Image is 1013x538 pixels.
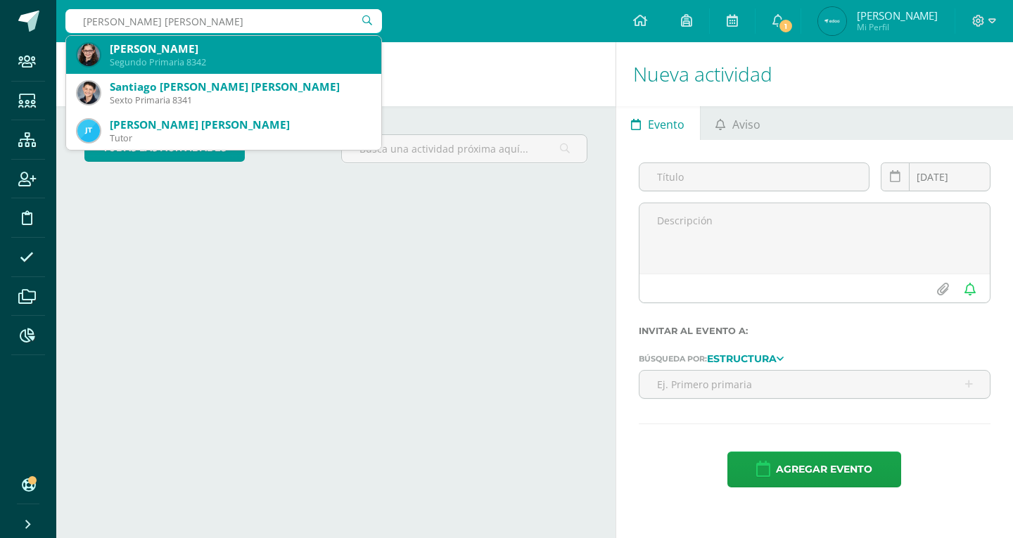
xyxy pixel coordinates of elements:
div: [PERSON_NAME] [PERSON_NAME] [110,117,370,132]
div: [PERSON_NAME] [110,41,370,56]
input: Busca una actividad próxima aquí... [342,135,586,162]
span: Mi Perfil [857,21,938,33]
img: a46afeced155d258bb27067b96ec567c.png [77,82,100,104]
a: Evento [616,106,700,140]
span: [PERSON_NAME] [857,8,938,23]
span: Aviso [732,108,760,141]
a: Estructura [707,353,784,363]
span: Evento [648,108,684,141]
img: 8986ee2968fb0eee435837f5fb0f8960.png [818,7,846,35]
strong: Estructura [707,352,777,365]
div: Santiago [PERSON_NAME] [PERSON_NAME] [110,79,370,94]
input: Fecha de entrega [881,163,990,191]
img: 43e983bf65a643130311f75daeea376e.png [77,120,100,142]
label: Invitar al evento a: [639,326,990,336]
img: fb10de129a94cd1be86e7fc5aef902fa.png [77,44,100,66]
input: Busca un usuario... [65,9,382,33]
span: Agregar evento [776,452,872,487]
div: Sexto Primaria 8341 [110,94,370,106]
div: Segundo Primaria 8342 [110,56,370,68]
input: Título [639,163,869,191]
div: Tutor [110,132,370,144]
h1: Nueva actividad [633,42,996,106]
input: Ej. Primero primaria [639,371,990,398]
button: Agregar evento [727,451,901,487]
span: 1 [778,18,794,34]
a: Aviso [701,106,776,140]
span: Búsqueda por: [639,354,707,364]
